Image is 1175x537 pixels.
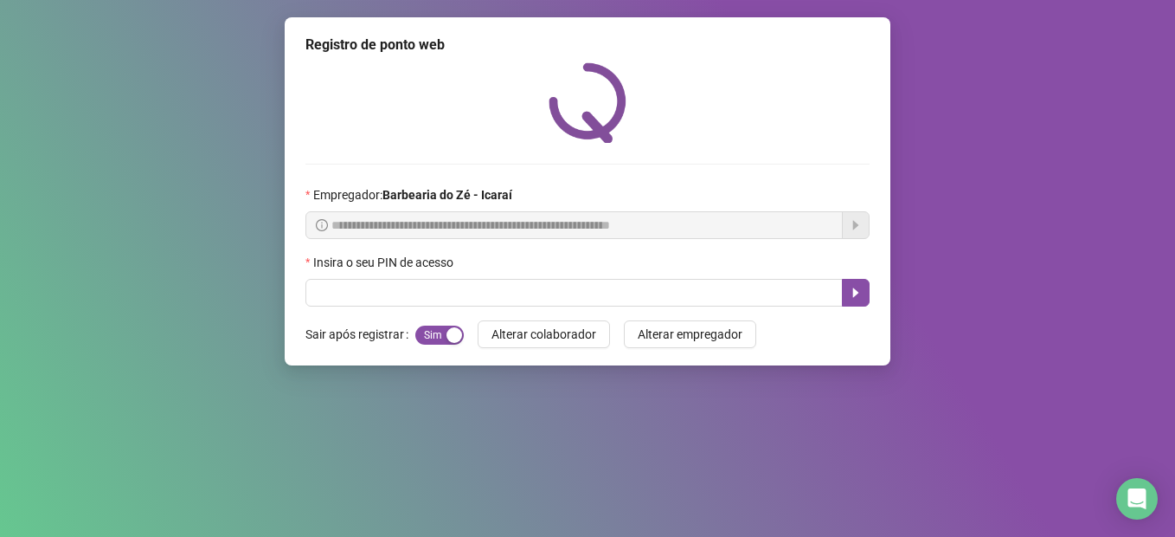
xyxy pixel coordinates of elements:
span: Empregador : [313,185,512,204]
span: Alterar empregador [638,325,742,344]
div: Open Intercom Messenger [1116,478,1158,520]
button: Alterar empregador [624,320,756,348]
div: Registro de ponto web [305,35,870,55]
span: Alterar colaborador [491,325,596,344]
label: Sair após registrar [305,320,415,348]
span: info-circle [316,219,328,231]
strong: Barbearia do Zé - Icaraí [382,188,512,202]
button: Alterar colaborador [478,320,610,348]
span: caret-right [849,286,863,300]
label: Insira o seu PIN de acesso [305,253,465,272]
img: QRPoint [549,62,626,143]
